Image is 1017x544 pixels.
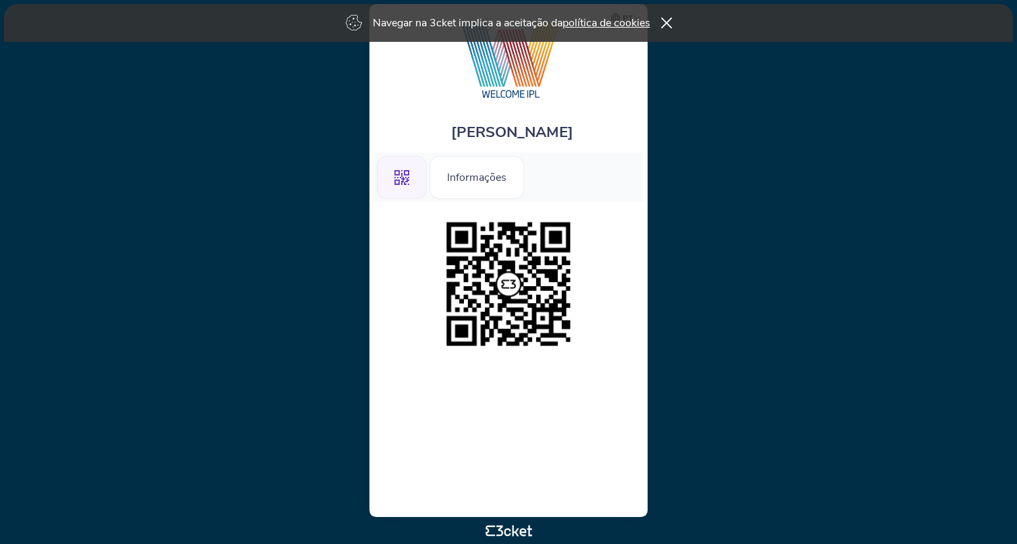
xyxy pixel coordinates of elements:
[429,156,524,199] div: Informações
[563,16,650,30] a: política de cookies
[435,18,583,102] img: Welcome IPL 2025
[451,122,573,142] span: [PERSON_NAME]
[429,169,524,184] a: Informações
[440,215,577,353] img: 26ea701d2add4714ba70c816c6a9c92e.png
[373,16,650,30] p: Navegar na 3cket implica a aceitação da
